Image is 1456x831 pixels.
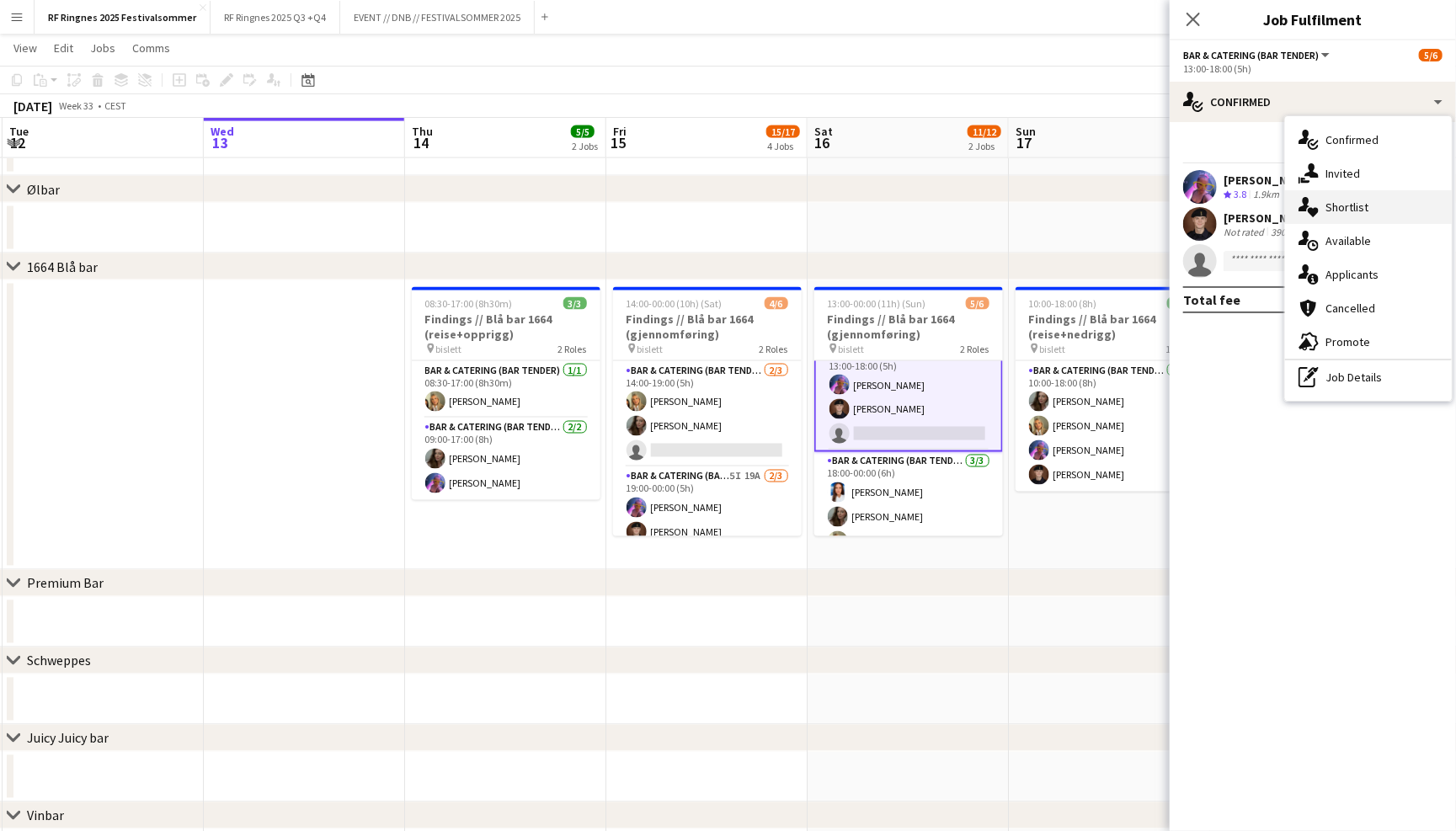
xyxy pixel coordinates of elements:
[13,40,37,56] span: View
[1224,226,1267,238] div: Not rated
[27,258,98,275] div: 1664 Blå bar
[436,343,462,355] span: bislett
[613,361,802,467] app-card-role: Bar & Catering (Bar Tender)2/314:00-19:00 (5h)[PERSON_NAME][PERSON_NAME]
[766,125,800,138] span: 15/17
[1285,224,1452,258] div: Available
[765,297,788,310] span: 4/6
[627,297,723,310] span: 14:00-00:00 (10h) (Sat)
[211,124,234,139] span: Wed
[1183,49,1319,61] span: Bar & Catering (Bar Tender)
[47,37,80,59] a: Edit
[563,297,587,310] span: 3/3
[1285,190,1452,224] div: Shortlist
[56,99,98,112] span: Week 33
[412,418,600,500] app-card-role: Bar & Catering (Bar Tender)2/209:00-17:00 (8h)[PERSON_NAME][PERSON_NAME]
[27,730,109,747] div: Juicy Juicy bar
[961,343,989,355] span: 2 Roles
[1040,343,1066,355] span: bislett
[1016,312,1204,342] h3: Findings // Blå bar 1664 (reise+nedrigg)
[613,287,802,536] app-job-card: 14:00-00:00 (10h) (Sat)4/6Findings // Blå bar 1664 (gjennomføring) bislett2 RolesBar & Catering (...
[1183,62,1443,75] div: 13:00-18:00 (5h)
[1013,133,1036,152] span: 17
[27,181,60,198] div: Ølbar
[1029,297,1097,310] span: 10:00-18:00 (8h)
[1016,361,1204,492] app-card-role: Bar & Catering (Bar Tender)4/410:00-18:00 (8h)[PERSON_NAME][PERSON_NAME][PERSON_NAME][PERSON_NAME]
[812,133,833,152] span: 16
[767,140,799,152] div: 4 Jobs
[1016,287,1204,492] app-job-card: 10:00-18:00 (8h)4/4Findings // Blå bar 1664 (reise+nedrigg) bislett1 RoleBar & Catering (Bar Tend...
[571,125,595,138] span: 5/5
[637,343,664,355] span: bislett
[1224,173,1313,188] div: [PERSON_NAME]
[27,575,104,592] div: Premium Bar
[104,99,126,112] div: CEST
[1170,82,1456,122] div: Confirmed
[1267,226,1310,238] div: 390.5km
[54,40,73,56] span: Edit
[814,287,1003,536] app-job-card: 13:00-00:00 (11h) (Sun)5/6Findings // Blå bar 1664 (gjennomføring) bislett2 RolesBar & Catering (...
[1285,258,1452,291] div: Applicants
[1285,123,1452,157] div: Confirmed
[558,343,587,355] span: 2 Roles
[839,343,865,355] span: bislett
[1285,360,1452,394] div: Job Details
[132,40,170,56] span: Comms
[968,140,1000,152] div: 2 Jobs
[412,287,600,500] app-job-card: 08:30-17:00 (8h30m)3/3Findings // Blå bar 1664 (reise+opprigg) bislett2 RolesBar & Catering (Bar ...
[1419,49,1443,61] span: 5/6
[9,124,29,139] span: Tue
[412,312,600,342] h3: Findings // Blå bar 1664 (reise+opprigg)
[1250,188,1283,202] div: 1.9km
[1166,343,1191,355] span: 1 Role
[572,140,598,152] div: 2 Jobs
[13,98,52,115] div: [DATE]
[613,124,627,139] span: Fri
[1016,124,1036,139] span: Sun
[1183,49,1332,61] button: Bar & Catering (Bar Tender)
[1224,210,1313,226] div: [PERSON_NAME]
[968,125,1001,138] span: 11/12
[1285,291,1452,325] div: Cancelled
[613,312,802,342] h3: Findings // Blå bar 1664 (gjennomføring)
[7,37,44,59] a: View
[1234,188,1246,200] span: 3.8
[814,452,1003,558] app-card-role: Bar & Catering (Bar Tender)3/318:00-00:00 (6h)[PERSON_NAME][PERSON_NAME][PERSON_NAME]
[35,1,211,34] button: RF Ringnes 2025 Festivalsommer
[208,133,234,152] span: 13
[27,807,64,824] div: Vinbar
[1285,325,1452,359] div: Promote
[425,297,513,310] span: 08:30-17:00 (8h30m)
[828,297,926,310] span: 13:00-00:00 (11h) (Sun)
[613,467,802,573] app-card-role: Bar & Catering (Bar Tender)5I19A2/319:00-00:00 (5h)[PERSON_NAME][PERSON_NAME]
[125,37,177,59] a: Comms
[340,1,535,34] button: EVENT // DNB // FESTIVALSOMMER 2025
[814,312,1003,342] h3: Findings // Blå bar 1664 (gjennomføring)
[814,124,833,139] span: Sat
[412,361,600,418] app-card-role: Bar & Catering (Bar Tender)1/108:30-17:00 (8h30m)[PERSON_NAME]
[409,133,433,152] span: 14
[611,133,627,152] span: 15
[1183,291,1240,308] div: Total fee
[90,40,115,56] span: Jobs
[760,343,788,355] span: 2 Roles
[966,297,989,310] span: 5/6
[27,653,91,669] div: Schweppes
[83,37,122,59] a: Jobs
[1170,8,1456,30] h3: Job Fulfilment
[814,343,1003,452] app-card-role: Bar & Catering (Bar Tender)2/313:00-18:00 (5h)[PERSON_NAME][PERSON_NAME]
[211,1,340,34] button: RF Ringnes 2025 Q3 +Q4
[1167,297,1191,310] span: 4/4
[1285,157,1452,190] div: Invited
[412,124,433,139] span: Thu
